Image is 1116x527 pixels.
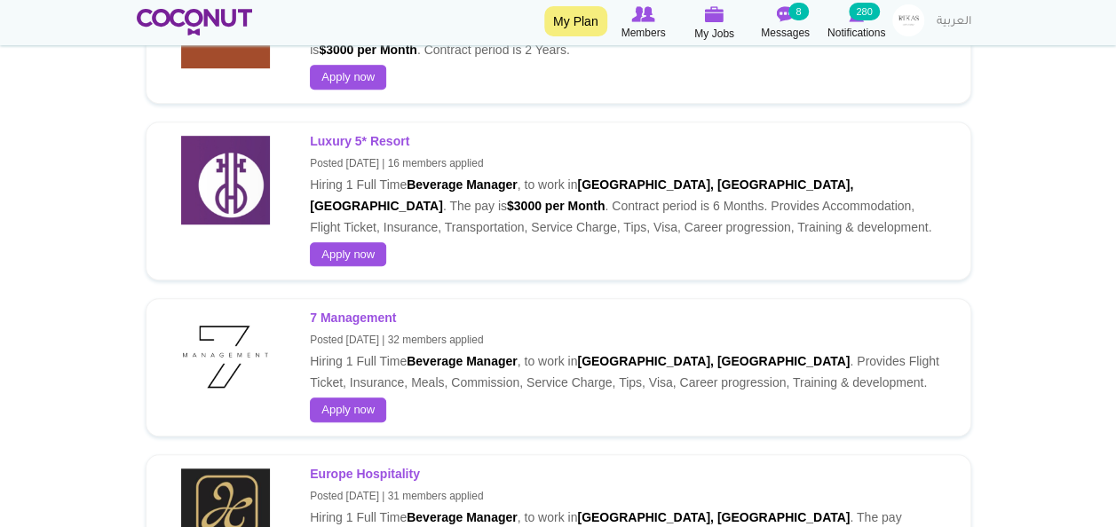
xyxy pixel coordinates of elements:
[407,510,518,524] strong: Beverage Manager
[310,467,420,481] strong: Europe Hospitality
[621,24,665,42] span: Members
[577,510,850,524] strong: [GEOGRAPHIC_DATA], [GEOGRAPHIC_DATA]
[694,25,734,43] span: My Jobs
[310,242,386,267] a: Apply now
[705,6,724,22] img: My Jobs
[761,24,810,42] span: Messages
[310,490,483,502] small: Posted [DATE] | 31 members applied
[310,467,423,481] a: Europe Hospitality
[827,24,885,42] span: Notifications
[788,3,808,20] small: 8
[849,3,879,20] small: 280
[679,4,750,43] a: My Jobs My Jobs
[310,311,399,325] a: 7 Management
[310,311,396,325] strong: 7 Management
[310,307,943,393] p: Hiring 1 Full Time , to work in . Provides Flight Ticket, Insurance, Meals, Commission, Service C...
[310,334,483,346] small: Posted [DATE] | 32 members applied
[777,6,795,22] img: Messages
[608,4,679,42] a: Browse Members Members
[577,354,850,368] strong: [GEOGRAPHIC_DATA], [GEOGRAPHIC_DATA]
[310,65,386,90] a: Apply now
[310,157,483,169] small: Posted [DATE] | 16 members applied
[310,130,943,238] p: Hiring 1 Full Time , to work in . The pay is . Contract period is 6 Months. Provides Accommodatio...
[821,4,892,42] a: Notifications Notifications 280
[310,177,853,213] strong: [GEOGRAPHIC_DATA], [GEOGRAPHIC_DATA], [GEOGRAPHIC_DATA]
[928,4,980,40] a: العربية
[849,6,864,22] img: Notifications
[507,199,605,213] strong: $3000 per Month
[407,354,518,368] strong: Beverage Manager
[407,177,518,192] strong: Beverage Manager
[137,9,253,35] img: Home
[544,6,607,36] a: My Plan
[310,134,412,148] a: Luxury 5* Resort
[310,134,409,148] strong: Luxury 5* Resort
[750,4,821,42] a: Messages Messages 8
[631,6,654,22] img: Browse Members
[319,43,416,57] strong: $3000 per Month
[310,397,386,422] a: Apply now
